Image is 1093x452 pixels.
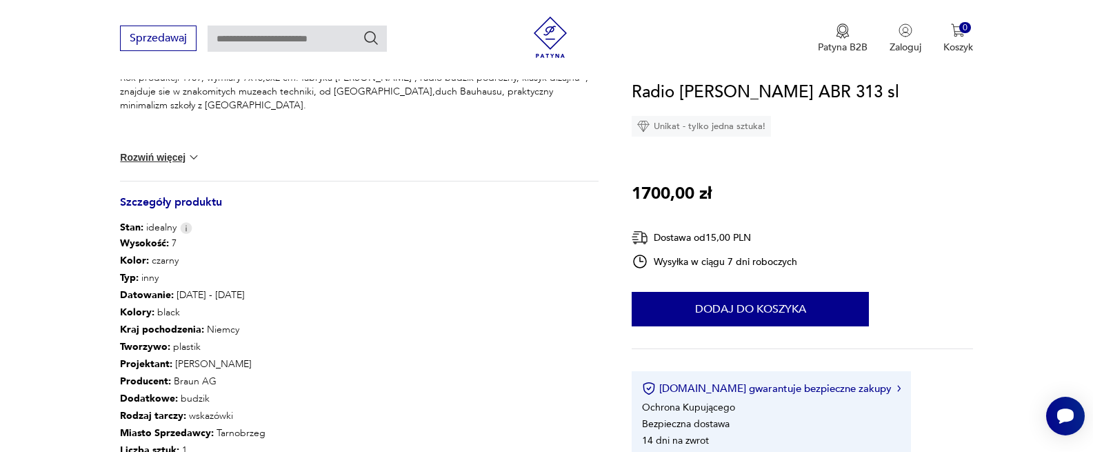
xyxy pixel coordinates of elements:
[642,417,730,431] li: Bezpieczna dostawa
[120,407,432,424] p: wskazówki
[818,23,868,54] button: Patyna B2B
[120,424,432,442] p: Tarnobrzeg
[120,150,200,164] button: Rozwiń więcej
[632,181,712,207] p: 1700,00 zł
[120,426,214,440] b: Miasto Sprzedawcy :
[632,229,797,246] div: Dostawa od 15,00 PLN
[642,382,901,395] button: [DOMAIN_NAME] gwarantuje bezpieczne zakupy
[120,323,204,336] b: Kraj pochodzenia :
[642,401,735,414] li: Ochrona Kupującego
[120,254,149,267] b: Kolor:
[120,286,432,304] p: [DATE] - [DATE]
[180,222,192,234] img: Info icon
[120,355,432,373] p: [PERSON_NAME]
[632,116,771,137] div: Unikat - tylko jedna sztuka!
[951,23,965,37] img: Ikona koszyka
[120,269,432,286] p: inny
[836,23,850,39] img: Ikona medalu
[120,35,197,44] a: Sprzedawaj
[120,26,197,51] button: Sprzedawaj
[120,409,186,422] b: Rodzaj tarczy :
[120,252,432,269] p: czarny
[632,229,648,246] img: Ikona dostawy
[632,253,797,270] div: Wysyłka w ciągu 7 dni roboczych
[120,321,432,338] p: Niemcy
[632,292,869,326] button: Dodaj do koszyka
[120,340,170,353] b: Tworzywo :
[120,221,177,235] span: idealny
[120,235,432,252] p: 7
[187,150,201,164] img: chevron down
[890,41,921,54] p: Zaloguj
[818,23,868,54] a: Ikona medaluPatyna B2B
[637,120,650,132] img: Ikona diamentu
[943,23,973,54] button: 0Koszyk
[642,434,709,447] li: 14 dni na zwrot
[899,23,912,37] img: Ikonka użytkownika
[897,385,901,392] img: Ikona strzałki w prawo
[943,41,973,54] p: Koszyk
[120,198,599,221] h3: Szczegóły produktu
[530,17,571,58] img: Patyna - sklep z meblami i dekoracjami vintage
[120,304,432,321] p: black
[120,373,432,390] p: Braun AG
[120,375,171,388] b: Producent :
[120,237,169,250] b: Wysokość :
[642,382,656,395] img: Ikona certyfikatu
[1046,397,1085,435] iframe: Smartsupp widget button
[120,357,172,371] b: Projektant :
[120,221,143,234] b: Stan:
[120,338,432,355] p: plastik
[120,392,178,405] b: Dodatkowe :
[632,79,899,106] h1: Radio [PERSON_NAME] ABR 313 sl
[120,288,174,302] b: Datowanie :
[120,71,599,112] p: Rok produkcji 1989, wymiary 7x15,5x2 cm. fabryka [PERSON_NAME] , radio budzik podróżny, klasyk di...
[120,271,139,284] b: Typ :
[120,390,432,407] p: budzik
[120,306,154,319] b: Kolory :
[959,22,971,34] div: 0
[890,23,921,54] button: Zaloguj
[363,30,379,46] button: Szukaj
[818,41,868,54] p: Patyna B2B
